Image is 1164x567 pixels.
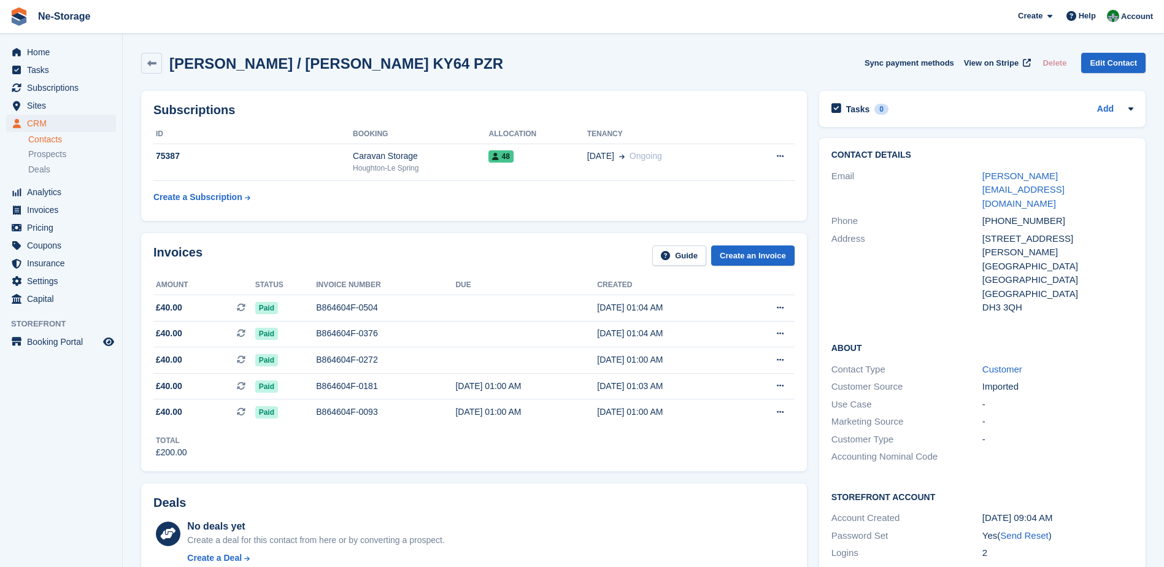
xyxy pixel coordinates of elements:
div: Yes [982,529,1133,543]
a: Guide [652,245,706,266]
th: Tenancy [587,125,742,144]
th: Allocation [488,125,587,144]
div: DH3 3QH [982,301,1133,315]
h2: Invoices [153,245,202,266]
div: Account Created [831,511,982,525]
th: Created [597,276,739,295]
div: Houghton-Le Spring [353,163,488,174]
div: [DATE] 01:00 AM [597,406,739,418]
a: Edit Contact [1081,53,1146,73]
div: [GEOGRAPHIC_DATA] [982,287,1133,301]
div: - [982,433,1133,447]
div: [DATE] 01:00 AM [597,353,739,366]
div: Customer Source [831,380,982,394]
h2: Contact Details [831,150,1133,160]
div: Address [831,232,982,315]
h2: Subscriptions [153,103,795,117]
div: Caravan Storage [353,150,488,163]
a: Contacts [28,134,116,145]
span: 48 [488,150,513,163]
div: Email [831,169,982,211]
span: Account [1121,10,1153,23]
span: Booking Portal [27,333,101,350]
div: 75387 [153,150,353,163]
a: menu [6,219,116,236]
a: menu [6,79,116,96]
span: Subscriptions [27,79,101,96]
div: Accounting Nominal Code [831,450,982,464]
a: Create an Invoice [711,245,795,266]
a: menu [6,272,116,290]
a: menu [6,44,116,61]
a: Prospects [28,148,116,161]
div: [DATE] 09:04 AM [982,511,1133,525]
a: Create a Deal [187,552,444,565]
a: Ne-Storage [33,6,95,26]
a: Send Reset [1000,530,1048,541]
div: B864604F-0272 [316,353,455,366]
div: B864604F-0376 [316,327,455,340]
span: Storefront [11,318,122,330]
div: Password Set [831,529,982,543]
th: Due [455,276,597,295]
span: Paid [255,302,278,314]
div: Logins [831,546,982,560]
button: Sync payment methods [865,53,954,73]
th: ID [153,125,353,144]
span: Coupons [27,237,101,254]
th: Amount [153,276,255,295]
span: £40.00 [156,327,182,340]
span: Prospects [28,148,66,160]
th: Invoice number [316,276,455,295]
div: B864604F-0181 [316,380,455,393]
a: menu [6,97,116,114]
span: CRM [27,115,101,132]
span: Invoices [27,201,101,218]
span: Pricing [27,219,101,236]
span: Home [27,44,101,61]
a: Customer [982,364,1022,374]
div: [DATE] 01:00 AM [455,380,597,393]
div: [DATE] 01:04 AM [597,327,739,340]
div: - [982,415,1133,429]
span: Sites [27,97,101,114]
div: 0 [874,104,888,115]
div: [PHONE_NUMBER] [982,214,1133,228]
div: B864604F-0504 [316,301,455,314]
div: Create a deal for this contact from here or by converting a prospect. [187,534,444,547]
a: Add [1097,102,1114,117]
a: menu [6,237,116,254]
a: menu [6,61,116,79]
span: Deals [28,164,50,175]
span: £40.00 [156,301,182,314]
span: £40.00 [156,406,182,418]
div: Marketing Source [831,415,982,429]
div: No deals yet [187,519,444,534]
span: Paid [255,328,278,340]
div: Phone [831,214,982,228]
div: [DATE] 01:00 AM [455,406,597,418]
span: Paid [255,406,278,418]
span: [DATE] [587,150,614,163]
div: Use Case [831,398,982,412]
a: Create a Subscription [153,186,250,209]
a: Preview store [101,334,116,349]
th: Booking [353,125,488,144]
a: menu [6,290,116,307]
span: Ongoing [630,151,662,161]
div: [DATE] 01:04 AM [597,301,739,314]
div: Customer Type [831,433,982,447]
span: £40.00 [156,353,182,366]
h2: [PERSON_NAME] / [PERSON_NAME] KY64 PZR [169,55,503,72]
span: Settings [27,272,101,290]
div: 2 [982,546,1133,560]
span: Help [1079,10,1096,22]
div: Contact Type [831,363,982,377]
h2: Storefront Account [831,490,1133,503]
div: £200.00 [156,446,187,459]
a: View on Stripe [959,53,1033,73]
span: Tasks [27,61,101,79]
a: menu [6,255,116,272]
h2: Deals [153,496,186,510]
div: [DATE] 01:03 AM [597,380,739,393]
